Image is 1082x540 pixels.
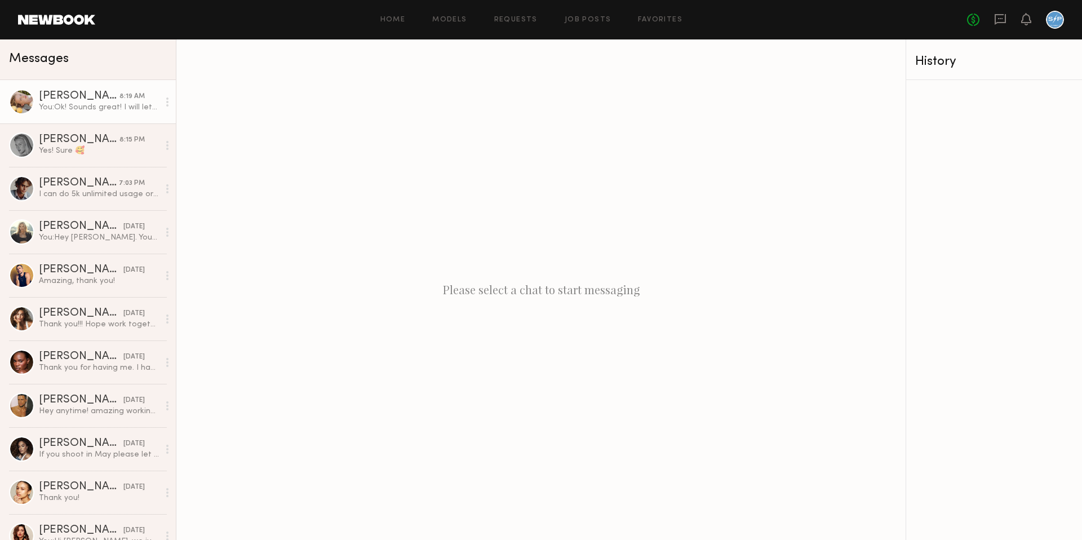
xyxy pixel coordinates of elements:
[915,55,1073,68] div: History
[39,178,119,189] div: [PERSON_NAME]
[39,221,123,232] div: [PERSON_NAME]
[39,362,159,373] div: Thank you for having me. I had a great time!
[123,265,145,276] div: [DATE]
[39,481,123,493] div: [PERSON_NAME]
[494,16,538,24] a: Requests
[432,16,467,24] a: Models
[119,178,145,189] div: 7:03 PM
[39,438,123,449] div: [PERSON_NAME]
[123,525,145,536] div: [DATE]
[638,16,682,24] a: Favorites
[9,52,69,65] span: Messages
[123,222,145,232] div: [DATE]
[39,264,123,276] div: [PERSON_NAME]
[39,395,123,406] div: [PERSON_NAME]
[123,482,145,493] div: [DATE]
[123,439,145,449] div: [DATE]
[39,189,159,200] div: I can do 5k unlimited usage or we can go through my agent
[39,406,159,417] div: Hey anytime! amazing working with you too [PERSON_NAME]! Amazing crew and I had a great time.
[39,493,159,503] div: Thank you!
[39,102,159,113] div: You: Ok! Sounds great! I will let the team know and get back to you on where we want to go. Thank...
[123,352,145,362] div: [DATE]
[39,449,159,460] div: If you shoot in May please let me know I’ll be in La and available
[39,525,123,536] div: [PERSON_NAME]
[119,91,145,102] div: 8:19 AM
[39,145,159,156] div: Yes! Sure 🥰
[39,319,159,330] div: Thank you!!! Hope work together again 💘
[119,135,145,145] div: 8:15 PM
[39,232,159,243] div: You: Hey [PERSON_NAME]. Your schedule is probably packed, so I hope you get to see these messages...
[123,308,145,319] div: [DATE]
[565,16,611,24] a: Job Posts
[39,91,119,102] div: [PERSON_NAME]
[176,39,906,540] div: Please select a chat to start messaging
[380,16,406,24] a: Home
[39,134,119,145] div: [PERSON_NAME]
[39,308,123,319] div: [PERSON_NAME]
[39,351,123,362] div: [PERSON_NAME]
[39,276,159,286] div: Amazing, thank you!
[123,395,145,406] div: [DATE]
